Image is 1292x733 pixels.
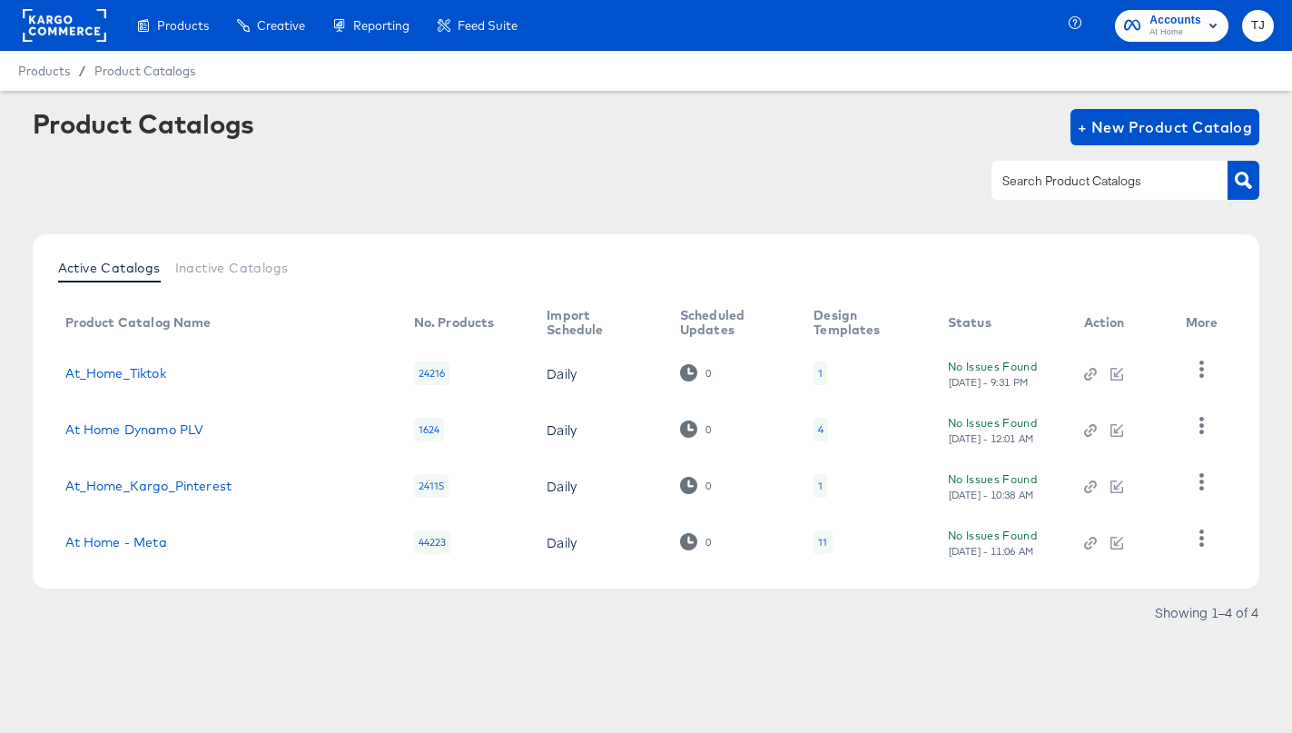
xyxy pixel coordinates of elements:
[532,401,666,458] td: Daily
[414,315,495,330] div: No. Products
[58,261,161,275] span: Active Catalogs
[65,479,232,493] a: At_Home_Kargo_Pinterest
[814,418,828,441] div: 4
[705,423,712,436] div: 0
[680,477,712,494] div: 0
[157,18,209,33] span: Products
[705,367,712,380] div: 0
[175,261,289,275] span: Inactive Catalogs
[814,362,827,385] div: 1
[680,421,712,438] div: 0
[818,366,823,381] div: 1
[1249,15,1267,36] span: TJ
[65,366,166,381] a: At_Home_Tiktok
[818,535,827,550] div: 11
[705,480,712,492] div: 0
[814,530,832,554] div: 11
[532,458,666,514] td: Daily
[94,64,195,78] a: Product Catalogs
[547,308,644,337] div: Import Schedule
[1115,10,1228,42] button: AccountsAt Home
[1242,10,1274,42] button: TJ
[33,109,254,138] div: Product Catalogs
[933,302,1070,345] th: Status
[65,535,167,550] a: At Home - Meta
[814,308,912,337] div: Design Templates
[999,171,1192,192] input: Search Product Catalogs
[680,533,712,550] div: 0
[1171,302,1240,345] th: More
[1149,25,1201,40] span: At Home
[818,422,824,437] div: 4
[532,345,666,401] td: Daily
[532,514,666,570] td: Daily
[1149,11,1201,30] span: Accounts
[65,315,212,330] div: Product Catalog Name
[458,18,518,33] span: Feed Suite
[680,308,777,337] div: Scheduled Updates
[353,18,409,33] span: Reporting
[1070,302,1171,345] th: Action
[1154,606,1259,619] div: Showing 1–4 of 4
[414,530,451,554] div: 44223
[70,64,94,78] span: /
[818,479,823,493] div: 1
[414,362,450,385] div: 24216
[18,64,70,78] span: Products
[257,18,305,33] span: Creative
[814,474,827,498] div: 1
[65,422,204,437] a: At Home Dynamo PLV
[1078,114,1253,140] span: + New Product Catalog
[414,474,449,498] div: 24115
[1070,109,1260,145] button: + New Product Catalog
[705,536,712,549] div: 0
[414,418,445,441] div: 1624
[680,364,712,381] div: 0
